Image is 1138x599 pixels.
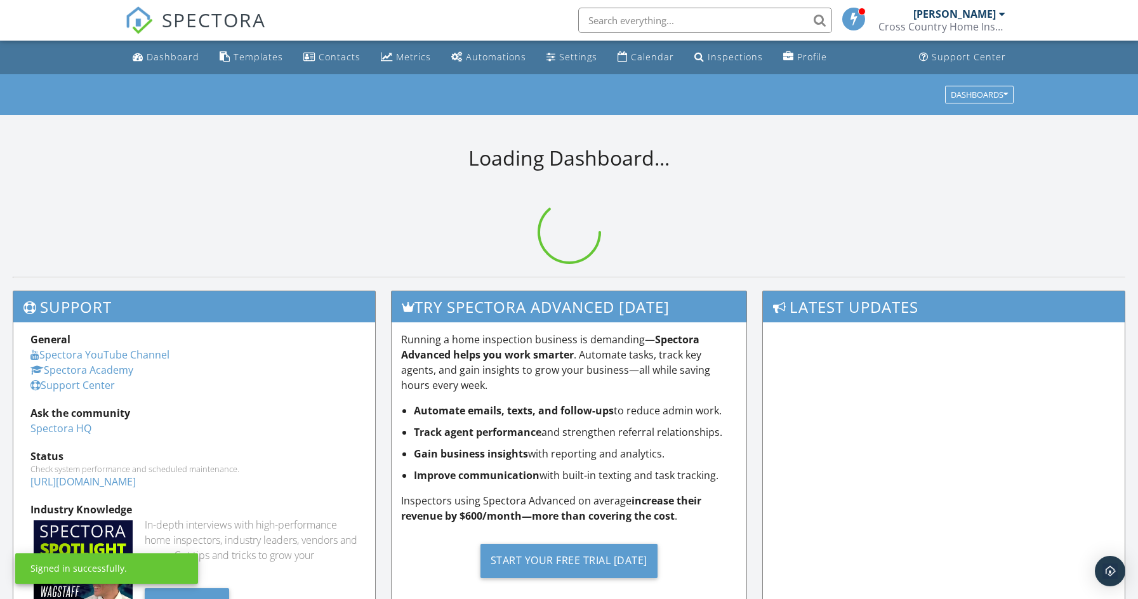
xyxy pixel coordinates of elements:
div: Open Intercom Messenger [1095,556,1125,586]
h3: Support [13,291,375,322]
div: Signed in successfully. [30,562,127,575]
div: Support Center [932,51,1006,63]
input: Search everything... [578,8,832,33]
a: SPECTORA [125,17,266,44]
h3: Try spectora advanced [DATE] [392,291,746,322]
div: Templates [234,51,283,63]
a: Spectora HQ [30,421,91,435]
a: [URL][DOMAIN_NAME] [30,475,136,489]
div: Status [30,449,358,464]
div: Dashboard [147,51,199,63]
a: Settings [541,46,602,69]
span: SPECTORA [162,6,266,33]
a: Support Center [30,378,115,392]
div: Settings [559,51,597,63]
div: Ask the community [30,405,358,421]
strong: General [30,332,70,346]
strong: Gain business insights [414,447,528,461]
a: Spectora Academy [30,363,133,377]
a: Metrics [376,46,436,69]
div: Check system performance and scheduled maintenance. [30,464,358,474]
a: Contacts [298,46,366,69]
strong: Track agent performance [414,425,541,439]
div: Metrics [396,51,431,63]
div: Cross Country Home Inspections, LLC [878,20,1005,33]
p: Inspectors using Spectora Advanced on average . [401,493,736,523]
strong: Spectora Advanced helps you work smarter [401,332,699,362]
li: with built-in texting and task tracking. [414,468,736,483]
li: and strengthen referral relationships. [414,425,736,440]
div: Dashboards [951,90,1008,99]
a: Calendar [612,46,679,69]
h3: Latest Updates [763,291,1125,322]
li: with reporting and analytics. [414,446,736,461]
div: [PERSON_NAME] [913,8,996,20]
a: Support Center [914,46,1011,69]
a: Company Profile [778,46,832,69]
div: Calendar [631,51,674,63]
div: Inspections [708,51,763,63]
button: Dashboards [945,86,1014,103]
div: Automations [466,51,526,63]
div: Industry Knowledge [30,502,358,517]
a: Dashboard [128,46,204,69]
div: Start Your Free Trial [DATE] [480,544,658,578]
a: Spectora YouTube Channel [30,348,169,362]
a: Automations (Basic) [446,46,531,69]
strong: increase their revenue by $600/month—more than covering the cost [401,494,701,523]
div: In-depth interviews with high-performance home inspectors, industry leaders, vendors and more. Ge... [145,517,358,578]
img: The Best Home Inspection Software - Spectora [125,6,153,34]
div: Profile [797,51,827,63]
a: Start Your Free Trial [DATE] [401,534,736,588]
a: Templates [215,46,288,69]
p: Running a home inspection business is demanding— . Automate tasks, track key agents, and gain ins... [401,332,736,393]
strong: Improve communication [414,468,539,482]
a: Inspections [689,46,768,69]
div: Contacts [319,51,361,63]
li: to reduce admin work. [414,403,736,418]
strong: Automate emails, texts, and follow-ups [414,404,614,418]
